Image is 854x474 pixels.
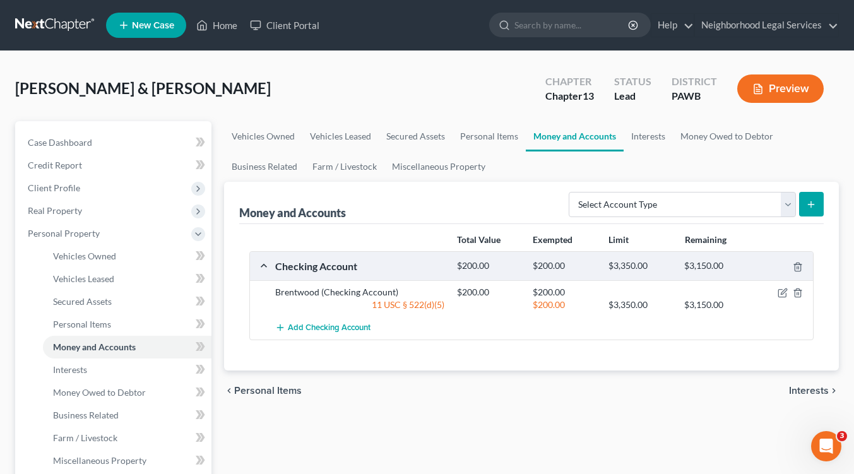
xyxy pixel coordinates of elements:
span: Farm / Livestock [53,432,117,443]
span: Credit Report [28,160,82,170]
a: Neighborhood Legal Services [695,14,838,37]
a: Farm / Livestock [43,427,211,449]
a: Credit Report [18,154,211,177]
span: [PERSON_NAME] & [PERSON_NAME] [15,79,271,97]
a: Vehicles Owned [43,245,211,268]
span: 3 [837,431,847,441]
div: Lead [614,89,651,104]
div: Status [614,74,651,89]
a: Money Owed to Debtor [43,381,211,404]
span: Vehicles Owned [53,251,116,261]
div: $200.00 [526,260,602,272]
strong: Total Value [457,234,501,245]
span: Personal Property [28,228,100,239]
strong: Remaining [685,234,726,245]
a: Business Related [43,404,211,427]
span: Business Related [53,410,119,420]
a: Miscellaneous Property [43,449,211,472]
div: Brentwood (Checking Account) [269,286,451,299]
a: Money Owed to Debtor [673,121,781,151]
div: $200.00 [526,299,602,311]
div: Chapter [545,89,594,104]
span: Case Dashboard [28,137,92,148]
a: Interests [43,358,211,381]
div: $3,350.00 [602,299,678,311]
a: Personal Items [453,121,526,151]
span: Add Checking Account [288,323,371,333]
a: Miscellaneous Property [384,151,493,182]
span: Money Owed to Debtor [53,387,146,398]
a: Secured Assets [43,290,211,313]
span: Personal Items [53,319,111,329]
div: $200.00 [451,286,526,299]
span: Personal Items [234,386,302,396]
a: Business Related [224,151,305,182]
span: Secured Assets [53,296,112,307]
span: Real Property [28,205,82,216]
div: PAWB [672,89,717,104]
div: $3,150.00 [678,260,754,272]
strong: Exempted [533,234,572,245]
a: Secured Assets [379,121,453,151]
a: Money and Accounts [43,336,211,358]
button: Add Checking Account [275,316,371,340]
div: Chapter [545,74,594,89]
a: Client Portal [244,14,326,37]
iframe: Intercom live chat [811,431,841,461]
span: Client Profile [28,182,80,193]
span: Vehicles Leased [53,273,114,284]
div: $200.00 [526,286,602,299]
strong: Limit [608,234,629,245]
a: Interests [624,121,673,151]
div: $3,350.00 [602,260,678,272]
div: $3,150.00 [678,299,754,311]
button: Interests chevron_right [789,386,839,396]
div: Money and Accounts [239,205,346,220]
span: Miscellaneous Property [53,455,146,466]
input: Search by name... [514,13,630,37]
span: Interests [789,386,829,396]
div: 11 USC § 522(d)(5) [269,299,451,311]
button: chevron_left Personal Items [224,386,302,396]
a: Vehicles Leased [43,268,211,290]
div: Checking Account [269,259,451,273]
span: Money and Accounts [53,341,136,352]
span: New Case [132,21,174,30]
i: chevron_right [829,386,839,396]
i: chevron_left [224,386,234,396]
a: Home [190,14,244,37]
span: 13 [583,90,594,102]
a: Help [651,14,694,37]
div: $200.00 [451,260,526,272]
a: Farm / Livestock [305,151,384,182]
a: Vehicles Owned [224,121,302,151]
a: Personal Items [43,313,211,336]
a: Vehicles Leased [302,121,379,151]
span: Interests [53,364,87,375]
a: Case Dashboard [18,131,211,154]
div: District [672,74,717,89]
a: Money and Accounts [526,121,624,151]
button: Preview [737,74,824,103]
